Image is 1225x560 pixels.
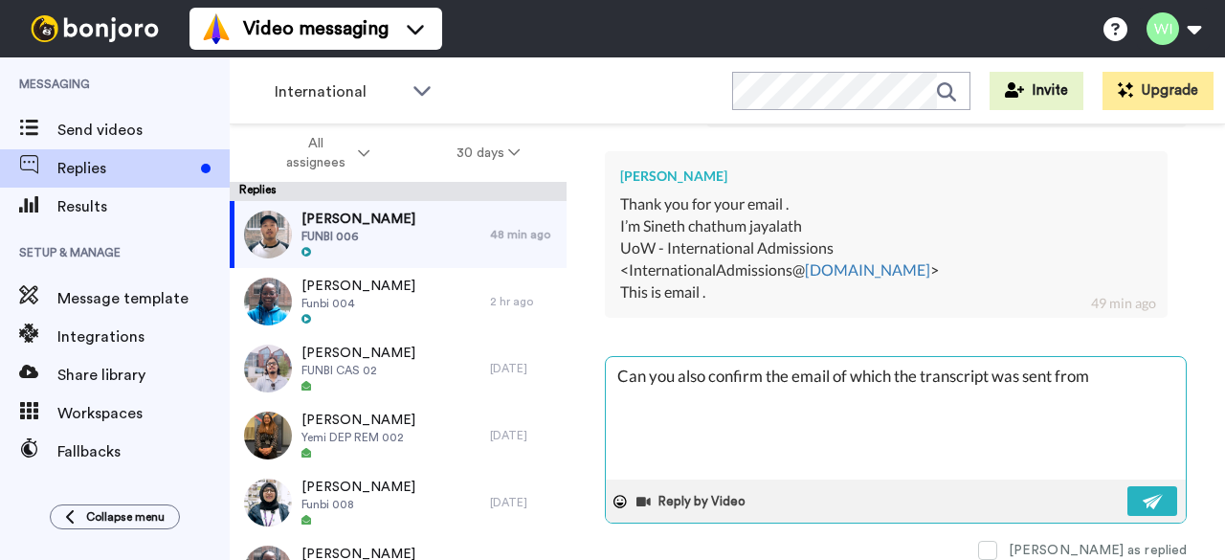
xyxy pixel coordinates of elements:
[244,278,292,325] img: 27eae013-6e91-46e1-8cbe-64125cb1c4be-thumb.jpg
[301,277,415,296] span: [PERSON_NAME]
[86,509,165,525] span: Collapse menu
[490,428,557,443] div: [DATE]
[57,195,230,218] span: Results
[57,287,230,310] span: Message template
[57,325,230,348] span: Integrations
[244,211,292,258] img: 20357b13-09c5-4b1e-98cd-6bacbcb48d6b-thumb.jpg
[277,134,354,172] span: All assignees
[244,345,292,392] img: 934c795c-2441-4cc1-99fb-b43445c6dab2-thumb.jpg
[990,72,1083,110] button: Invite
[57,402,230,425] span: Workspaces
[301,363,415,378] span: FUNBI CAS 02
[244,412,292,459] img: 0c24e88b-33c6-4f8d-8092-57adc2dd1af8-thumb.jpg
[275,80,403,103] span: International
[620,193,1152,302] div: Thank you for your email . I’m Sineth chathum jayalath UoW - International Admissions <Internatio...
[301,411,415,430] span: [PERSON_NAME]
[57,364,230,387] span: Share library
[244,479,292,526] img: 46da0128-3f39-4863-8f80-8c1b6129621d-thumb.jpg
[230,201,567,268] a: [PERSON_NAME]FUNBI 00648 min ago
[1009,541,1187,560] div: [PERSON_NAME] as replied
[490,294,557,309] div: 2 hr ago
[1102,72,1214,110] button: Upgrade
[301,430,415,445] span: Yemi DEP REM 002
[490,495,557,510] div: [DATE]
[201,13,232,44] img: vm-color.svg
[301,296,415,311] span: Funbi 004
[606,357,1186,480] textarea: Can you also confirm the email of which the transcript was sent from
[230,268,567,335] a: [PERSON_NAME]Funbi 0042 hr ago
[57,157,193,180] span: Replies
[635,487,751,516] button: Reply by Video
[490,227,557,242] div: 48 min ago
[57,440,230,463] span: Fallbacks
[301,210,415,229] span: [PERSON_NAME]
[230,182,567,201] div: Replies
[620,167,1152,186] div: [PERSON_NAME]
[230,469,567,536] a: [PERSON_NAME]Funbi 008[DATE]
[1143,494,1164,509] img: send-white.svg
[230,335,567,402] a: [PERSON_NAME]FUNBI CAS 02[DATE]
[490,361,557,376] div: [DATE]
[23,15,167,42] img: bj-logo-header-white.svg
[243,15,389,42] span: Video messaging
[1091,294,1156,313] div: 49 min ago
[301,344,415,363] span: [PERSON_NAME]
[301,497,415,512] span: Funbi 008
[234,126,413,180] button: All assignees
[301,478,415,497] span: [PERSON_NAME]
[413,136,564,170] button: 30 days
[301,229,415,244] span: FUNBI 006
[50,504,180,529] button: Collapse menu
[805,260,930,279] a: [DOMAIN_NAME]
[230,402,567,469] a: [PERSON_NAME]Yemi DEP REM 002[DATE]
[57,119,230,142] span: Send videos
